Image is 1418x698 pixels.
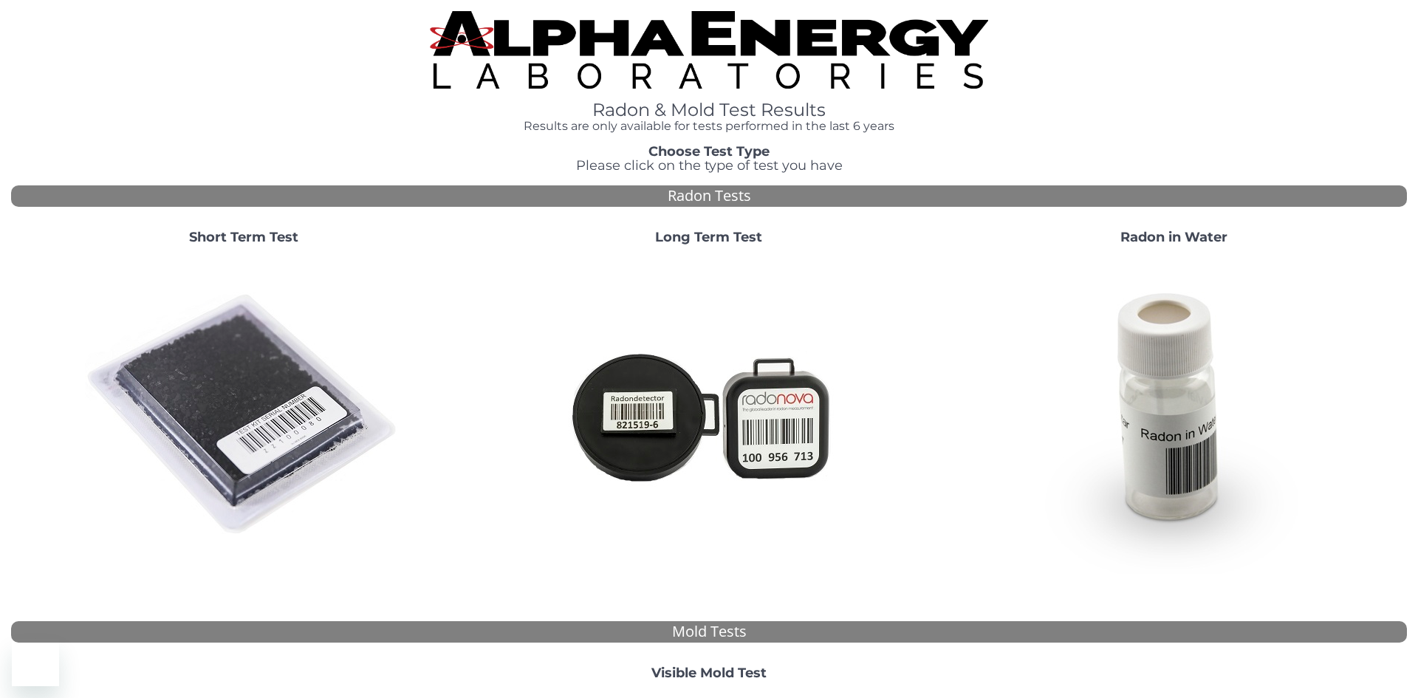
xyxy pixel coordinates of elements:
img: Radtrak2vsRadtrak3.jpg [550,256,868,574]
strong: Visible Mold Test [651,665,767,681]
img: TightCrop.jpg [430,11,988,89]
strong: Long Term Test [655,229,762,245]
h4: Results are only available for tests performed in the last 6 years [430,120,988,133]
strong: Choose Test Type [648,143,770,160]
strong: Radon in Water [1120,229,1227,245]
div: Radon Tests [11,185,1407,207]
div: Mold Tests [11,621,1407,643]
img: ShortTerm.jpg [85,256,403,574]
iframe: Button to launch messaging window [12,639,59,686]
span: Please click on the type of test you have [576,157,843,174]
h1: Radon & Mold Test Results [430,100,988,120]
strong: Short Term Test [189,229,298,245]
img: RadoninWater.jpg [1015,256,1333,574]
